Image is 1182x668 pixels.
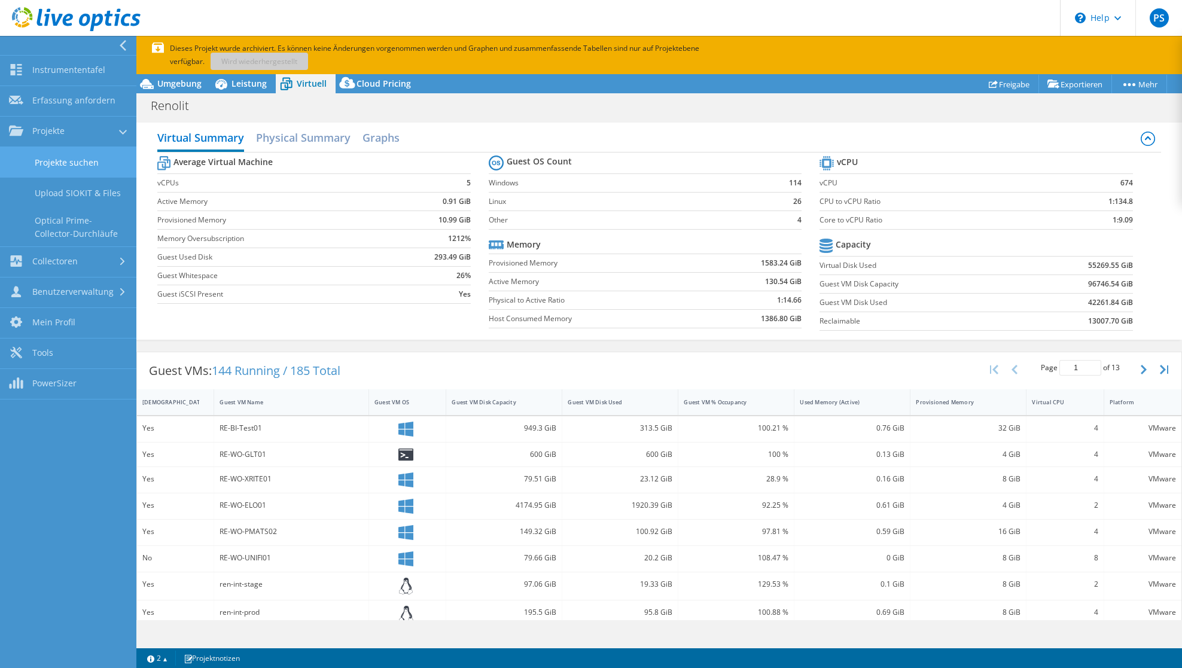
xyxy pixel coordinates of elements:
div: 195.5 GiB [452,606,556,619]
div: Yes [142,525,208,538]
div: 4 [1032,448,1098,461]
div: 19.33 GiB [568,578,672,591]
b: 1:9.09 [1113,214,1133,226]
div: 8 GiB [916,578,1020,591]
b: 130.54 GiB [765,276,802,288]
div: Used Memory (Active) [800,398,890,406]
div: 23.12 GiB [568,472,672,486]
b: Yes [459,288,471,300]
label: Guest Whitespace [157,270,395,282]
div: 108.47 % [684,551,788,565]
div: VMware [1110,551,1176,565]
div: RE-BI-Test01 [220,422,363,435]
div: RE-WO-ELO01 [220,499,363,512]
span: Leistung [231,78,267,89]
div: Guest VM Name [220,398,349,406]
div: RE-WO-PMATS02 [220,525,363,538]
div: 0.1 GiB [800,578,904,591]
b: 26% [456,270,471,282]
div: 129.53 % [684,578,788,591]
b: 4 [797,214,802,226]
div: 4 [1032,472,1098,486]
h2: Graphs [362,126,400,150]
div: Guest VM Disk Used [568,398,658,406]
label: Guest VM Disk Used [820,297,1025,309]
div: 20.2 GiB [568,551,672,565]
div: 16 GiB [916,525,1020,538]
div: 100.88 % [684,606,788,619]
div: No [142,551,208,565]
div: 8 GiB [916,472,1020,486]
b: 1386.80 GiB [761,313,802,325]
b: 42261.84 GiB [1088,297,1133,309]
span: Umgebung [157,78,202,89]
div: Yes [142,606,208,619]
div: 600 GiB [568,448,672,461]
label: Host Consumed Memory [489,313,704,325]
div: 1920.39 GiB [568,499,672,512]
div: [DEMOGRAPHIC_DATA] [142,398,194,406]
label: Other [489,214,761,226]
div: VMware [1110,472,1176,486]
span: 144 Running / 185 Total [212,362,340,379]
input: jump to page [1059,360,1101,376]
div: Provisioned Memory [916,398,1006,406]
div: VMware [1110,578,1176,591]
b: 26 [793,196,802,208]
label: Memory Oversubscription [157,233,395,245]
div: VMware [1110,525,1176,538]
div: Guest VM % Occupancy [684,398,774,406]
div: 100.21 % [684,422,788,435]
div: 0.13 GiB [800,448,904,461]
label: vCPUs [157,177,395,189]
div: 4 [1032,525,1098,538]
div: Guest VM OS [374,398,426,406]
label: Active Memory [489,276,704,288]
label: Reclaimable [820,315,1025,327]
div: VMware [1110,422,1176,435]
div: 0.76 GiB [800,422,904,435]
b: Memory [507,239,541,251]
div: 4174.95 GiB [452,499,556,512]
div: 600 GiB [452,448,556,461]
div: 4 [1032,606,1098,619]
label: Provisioned Memory [489,257,704,269]
div: 92.25 % [684,499,788,512]
div: 0.61 GiB [800,499,904,512]
b: 1212% [448,233,471,245]
a: Mehr [1111,75,1167,93]
label: Active Memory [157,196,395,208]
div: 4 [1032,422,1098,435]
span: PS [1150,8,1169,28]
div: RE-WO-GLT01 [220,448,363,461]
b: 96746.54 GiB [1088,278,1133,290]
label: Linux [489,196,761,208]
div: 4 GiB [916,499,1020,512]
div: 0.59 GiB [800,525,904,538]
a: Exportieren [1038,75,1112,93]
div: Yes [142,422,208,435]
b: 13007.70 GiB [1088,315,1133,327]
b: 1:14.66 [777,294,802,306]
b: 10.99 GiB [438,214,471,226]
label: vCPU [820,177,1050,189]
div: 8 GiB [916,606,1020,619]
b: Capacity [836,239,871,251]
div: Yes [142,578,208,591]
div: 28.9 % [684,472,788,486]
b: 5 [467,177,471,189]
b: 674 [1120,177,1133,189]
span: Page of [1041,360,1120,376]
b: Guest OS Count [507,155,572,167]
b: vCPU [837,156,858,168]
div: Yes [142,448,208,461]
div: RE-WO-UNIFI01 [220,551,363,565]
div: Guest VMs: [137,352,352,389]
div: Yes [142,472,208,486]
label: CPU to vCPU Ratio [820,196,1050,208]
div: 4 GiB [916,448,1020,461]
b: Average Virtual Machine [173,156,273,168]
label: Windows [489,177,761,189]
label: Core to vCPU Ratio [820,214,1050,226]
div: 95.8 GiB [568,606,672,619]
